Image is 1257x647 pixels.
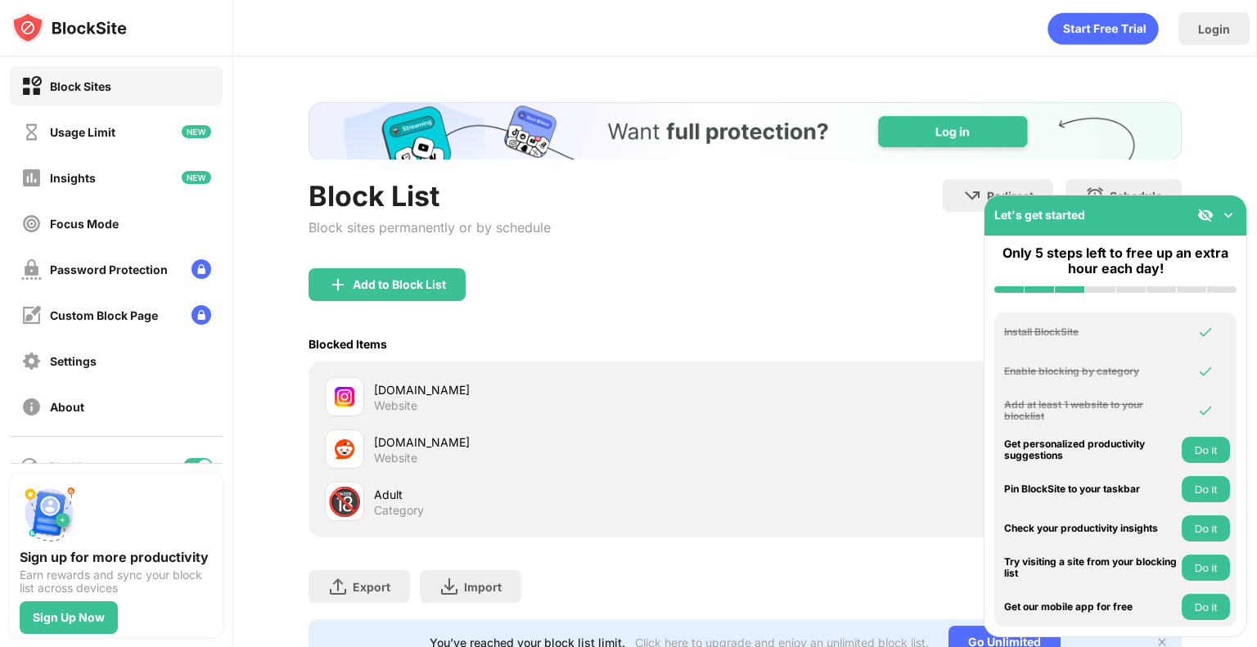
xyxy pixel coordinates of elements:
[182,171,211,184] img: new-icon.svg
[1198,22,1230,36] div: Login
[335,387,354,407] img: favicons
[21,259,42,280] img: password-protection-off.svg
[50,79,111,93] div: Block Sites
[309,179,551,213] div: Block List
[33,611,105,624] div: Sign Up Now
[1004,326,1178,338] div: Install BlockSite
[21,213,42,234] img: focus-off.svg
[21,76,42,97] img: block-on.svg
[335,439,354,459] img: favicons
[1197,363,1214,380] img: omni-check.svg
[182,125,211,138] img: new-icon.svg
[309,337,387,351] div: Blocked Items
[1182,476,1230,502] button: Do it
[1004,483,1178,495] div: Pin BlockSite to your taskbar
[1182,555,1230,581] button: Do it
[1004,366,1178,377] div: Enable blocking by category
[1004,438,1178,462] div: Get personalized productivity suggestions
[50,125,115,139] div: Usage Limit
[50,308,158,322] div: Custom Block Page
[21,305,42,326] img: customize-block-page-off.svg
[20,483,79,542] img: push-signup.svg
[1197,402,1214,419] img: omni-check.svg
[353,278,446,291] div: Add to Block List
[374,451,417,465] div: Website
[21,351,42,371] img: settings-off.svg
[327,485,362,519] div: 🔞
[374,503,424,518] div: Category
[50,400,84,414] div: About
[21,168,42,188] img: insights-off.svg
[464,580,502,594] div: Import
[1047,12,1159,45] div: animation
[1182,594,1230,620] button: Do it
[1110,189,1162,203] div: Schedule
[21,122,42,142] img: time-usage-off.svg
[191,259,211,279] img: lock-menu.svg
[50,263,168,276] div: Password Protection
[309,219,551,236] div: Block sites permanently or by schedule
[50,171,96,185] div: Insights
[987,189,1034,203] div: Redirect
[374,434,745,451] div: [DOMAIN_NAME]
[1182,515,1230,541] button: Do it
[374,381,745,398] div: [DOMAIN_NAME]
[1004,601,1178,613] div: Get our mobile app for free
[11,11,127,44] img: logo-blocksite.svg
[50,354,97,368] div: Settings
[21,397,42,417] img: about-off.svg
[994,208,1085,222] div: Let's get started
[1182,437,1230,463] button: Do it
[353,580,390,594] div: Export
[994,245,1237,276] div: Only 5 steps left to free up an extra hour each day!
[191,305,211,325] img: lock-menu.svg
[1004,556,1178,580] div: Try visiting a site from your blocking list
[1004,523,1178,534] div: Check your productivity insights
[374,398,417,413] div: Website
[1004,399,1178,423] div: Add at least 1 website to your blocklist
[1197,324,1214,340] img: omni-check.svg
[374,486,745,503] div: Adult
[20,456,39,476] img: blocking-icon.svg
[20,549,213,565] div: Sign up for more productivity
[20,568,213,595] div: Earn rewards and sync your block list across devices
[49,460,95,474] div: Blocking
[50,217,119,231] div: Focus Mode
[1197,207,1214,223] img: eye-not-visible.svg
[309,102,1182,160] iframe: Banner
[1220,207,1237,223] img: omni-setup-toggle.svg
